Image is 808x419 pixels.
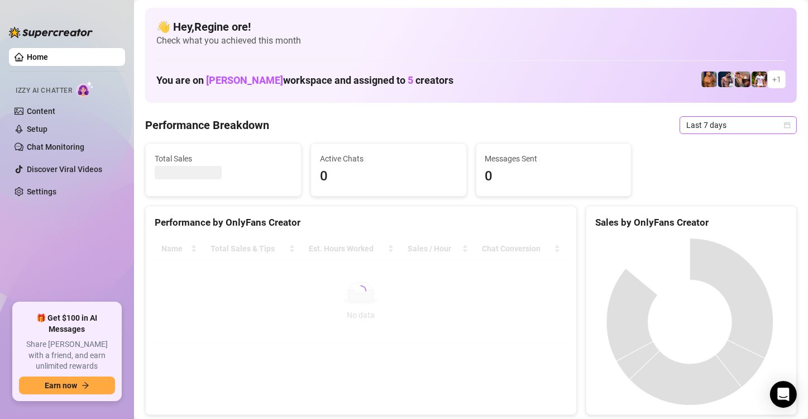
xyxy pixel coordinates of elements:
[82,382,89,389] span: arrow-right
[485,166,623,187] span: 0
[686,117,790,134] span: Last 7 days
[595,215,787,230] div: Sales by OnlyFans Creator
[45,381,77,390] span: Earn now
[320,166,457,187] span: 0
[27,125,47,134] a: Setup
[27,53,48,61] a: Home
[735,72,750,87] img: Osvaldo
[145,117,269,133] h4: Performance Breakdown
[27,107,55,116] a: Content
[156,19,786,35] h4: 👋 Hey, Regine ore !
[485,153,623,165] span: Messages Sent
[206,74,283,86] span: [PERSON_NAME]
[353,284,369,299] span: loading
[27,187,56,196] a: Settings
[772,73,781,85] span: + 1
[155,215,567,230] div: Performance by OnlyFans Creator
[320,153,457,165] span: Active Chats
[718,72,734,87] img: Axel
[9,27,93,38] img: logo-BBDzfeDw.svg
[156,35,786,47] span: Check what you achieved this month
[156,74,453,87] h1: You are on workspace and assigned to creators
[19,377,115,394] button: Earn nowarrow-right
[155,153,292,165] span: Total Sales
[19,339,115,372] span: Share [PERSON_NAME] with a friend, and earn unlimited rewards
[27,165,102,174] a: Discover Viral Videos
[784,122,791,128] span: calendar
[19,313,115,335] span: 🎁 Get $100 in AI Messages
[770,381,797,408] div: Open Intercom Messenger
[701,72,717,87] img: JG
[16,85,72,96] span: Izzy AI Chatter
[752,72,767,87] img: Hector
[408,74,413,86] span: 5
[77,81,94,97] img: AI Chatter
[27,142,84,151] a: Chat Monitoring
